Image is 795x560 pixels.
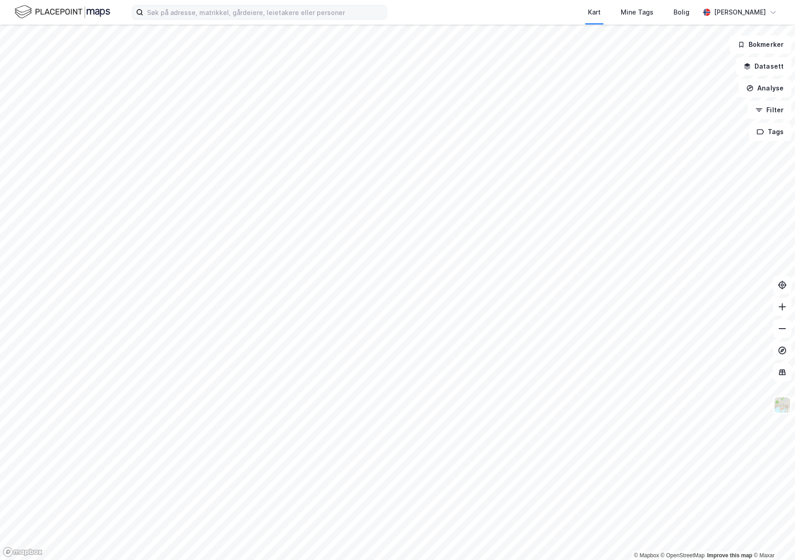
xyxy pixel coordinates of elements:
[748,101,791,119] button: Filter
[736,57,791,75] button: Datasett
[749,516,795,560] iframe: Chat Widget
[634,552,659,559] a: Mapbox
[15,4,110,20] img: logo.f888ab2527a4732fd821a326f86c7f29.svg
[621,7,653,18] div: Mine Tags
[143,5,386,19] input: Søk på adresse, matrikkel, gårdeiere, leietakere eller personer
[774,396,791,414] img: Z
[588,7,601,18] div: Kart
[3,547,43,557] a: Mapbox homepage
[749,516,795,560] div: Kontrollprogram for chat
[661,552,705,559] a: OpenStreetMap
[673,7,689,18] div: Bolig
[707,552,752,559] a: Improve this map
[739,79,791,97] button: Analyse
[714,7,766,18] div: [PERSON_NAME]
[730,35,791,54] button: Bokmerker
[749,123,791,141] button: Tags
